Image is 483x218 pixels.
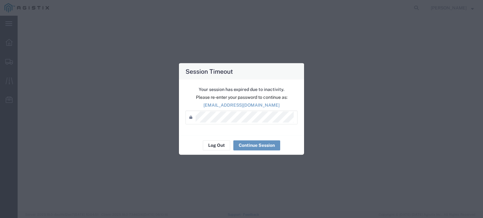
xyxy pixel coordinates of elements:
button: Continue Session [233,140,280,150]
p: Your session has expired due to inactivity. [186,86,297,93]
p: [EMAIL_ADDRESS][DOMAIN_NAME] [186,102,297,108]
h4: Session Timeout [186,66,233,76]
p: Please re-enter your password to continue as: [186,94,297,100]
button: Log Out [203,140,230,150]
